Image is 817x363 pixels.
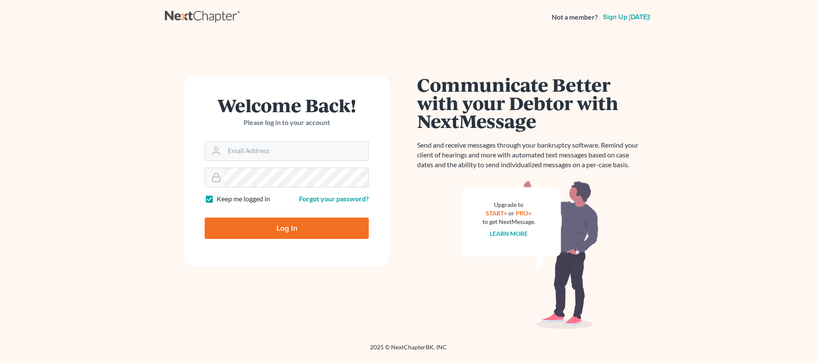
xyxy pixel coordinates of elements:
label: Keep me logged in [217,194,270,204]
a: Learn more [490,230,528,237]
span: or [509,209,515,217]
strong: Not a member? [552,12,598,22]
a: START+ [486,209,508,217]
h1: Communicate Better with your Debtor with NextMessage [417,76,644,130]
div: Upgrade to [482,200,535,209]
h1: Welcome Back! [205,96,369,114]
a: Forgot your password? [299,195,369,203]
a: PRO+ [516,209,532,217]
input: Log In [205,218,369,239]
div: to get NextMessage. [482,218,535,226]
a: Sign up [DATE]! [601,14,652,20]
input: Email Address [224,142,368,160]
p: Send and receive messages through your bankruptcy software. Remind your client of hearings and mo... [417,140,644,170]
p: Please log in to your account [205,118,369,128]
img: nextmessage_bg-59042aed3d76b12b5cd301f8e5b87938c9018125f34e5fa2b7a6b67550977c72.svg [462,180,599,329]
div: 2025 © NextChapterBK, INC [165,343,652,358]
